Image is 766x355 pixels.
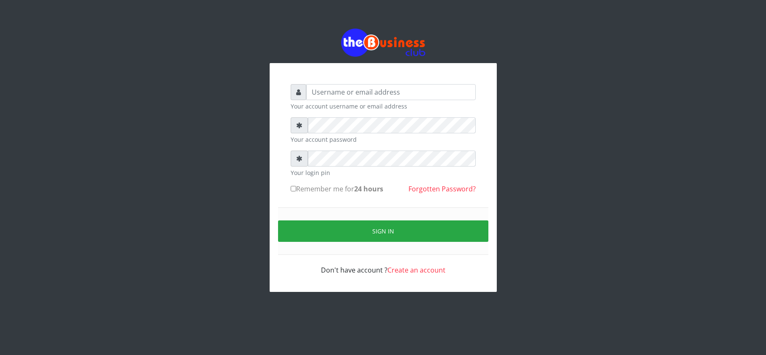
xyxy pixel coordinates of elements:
[291,135,476,144] small: Your account password
[291,168,476,177] small: Your login pin
[354,184,383,193] b: 24 hours
[306,84,476,100] input: Username or email address
[387,265,445,275] a: Create an account
[291,102,476,111] small: Your account username or email address
[278,220,488,242] button: Sign in
[291,184,383,194] label: Remember me for
[291,255,476,275] div: Don't have account ?
[291,186,296,191] input: Remember me for24 hours
[408,184,476,193] a: Forgotten Password?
